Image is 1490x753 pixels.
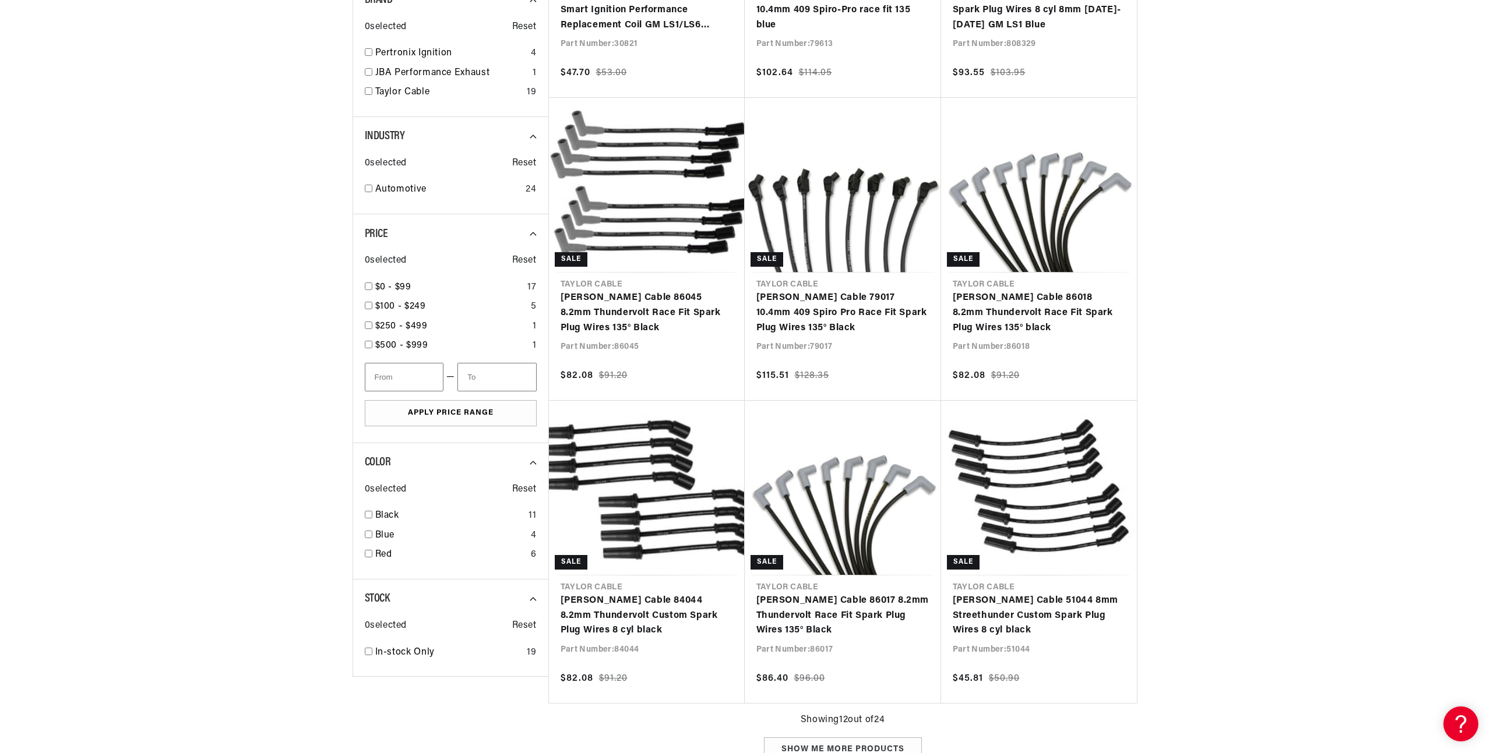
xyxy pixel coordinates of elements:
div: 1 [533,66,537,81]
div: 17 [527,280,536,295]
span: 0 selected [365,156,407,171]
a: Blue [375,528,526,543]
div: 11 [529,508,536,524]
input: To [457,363,536,391]
span: $100 - $249 [375,302,426,311]
div: 5 [531,299,537,314]
a: JBA Performance Exhaust [375,66,528,81]
div: 6 [531,547,537,563]
button: Apply Price Range [365,400,537,426]
a: [PERSON_NAME] Cable 79017 10.4mm 409 Spiro Pro Race Fit Spark Plug Wires 135° Black [756,291,929,335]
span: Reset [512,618,537,634]
a: Automotive [375,182,522,197]
a: Red [375,547,526,563]
span: 0 selected [365,482,407,497]
a: [PERSON_NAME] Cable 86018 8.2mm Thundervolt Race Fit Spark Plug Wires 135° black [953,291,1125,335]
span: Color [365,457,391,468]
input: From [365,363,443,391]
a: In-stock Only [375,645,523,660]
span: Reset [512,253,537,268]
span: Industry [365,130,405,142]
span: $250 - $499 [375,321,428,331]
div: 19 [527,85,536,100]
span: Stock [365,593,390,604]
a: [PERSON_NAME] Cable 86017 8.2mm Thundervolt Race Fit Spark Plug Wires 135° Black [756,593,929,638]
span: Showing 12 out of 24 [801,713,885,728]
a: Black [375,508,524,524]
span: 0 selected [365,253,407,268]
span: 0 selected [365,20,407,35]
div: 24 [526,182,536,197]
span: Reset [512,20,537,35]
div: 4 [531,46,537,61]
span: Price [365,228,388,240]
div: 1 [533,338,537,353]
div: 19 [527,645,536,660]
span: 0 selected [365,618,407,634]
a: [PERSON_NAME] Cable 84044 8.2mm Thundervolt Custom Spark Plug Wires 8 cyl black [561,593,733,638]
span: Reset [512,156,537,171]
span: $500 - $999 [375,341,428,350]
span: — [446,370,455,385]
a: Pertronix Ignition [375,46,526,61]
div: 4 [531,528,537,543]
a: Taylor Cable [375,85,523,100]
a: [PERSON_NAME] Cable 51044 8mm Streethunder Custom Spark Plug Wires 8 cyl black [953,593,1125,638]
div: 1 [533,319,537,334]
span: Reset [512,482,537,497]
a: [PERSON_NAME] Cable 86045 8.2mm Thundervolt Race Fit Spark Plug Wires 135° Black [561,291,733,335]
span: $0 - $99 [375,282,411,292]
